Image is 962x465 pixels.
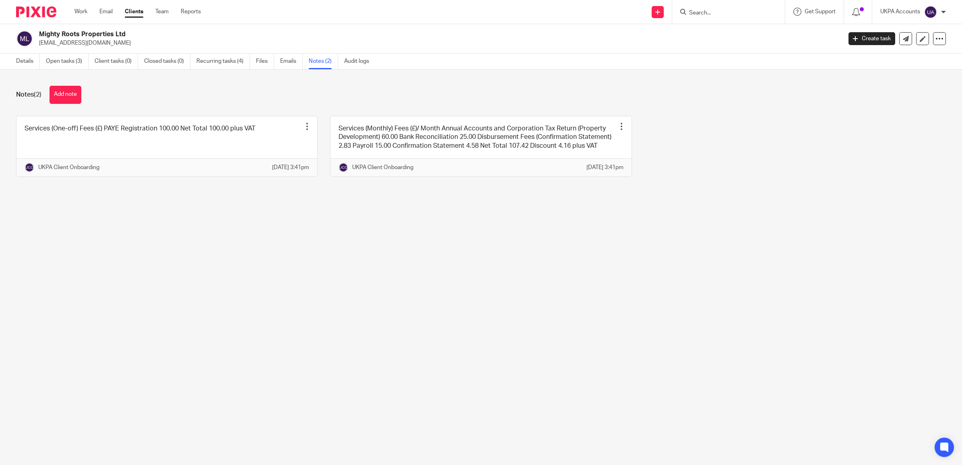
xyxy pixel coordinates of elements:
p: [DATE] 3:41pm [586,163,623,172]
img: svg%3E [339,163,348,172]
a: Details [16,54,40,69]
input: Search [688,10,761,17]
img: Pixie [16,6,56,17]
span: (2) [34,91,41,98]
a: Reports [181,8,201,16]
a: Notes (2) [309,54,338,69]
p: UKPA Accounts [880,8,920,16]
img: svg%3E [16,30,33,47]
a: Create task [848,32,895,45]
span: Get Support [805,9,836,14]
p: [DATE] 3:41pm [272,163,309,172]
p: UKPA Client Onboarding [352,163,413,172]
a: Email [99,8,113,16]
h2: Mighty Roots Properties Ltd [39,30,677,39]
a: Work [74,8,87,16]
a: Recurring tasks (4) [196,54,250,69]
img: svg%3E [25,163,34,172]
a: Emails [280,54,303,69]
a: Closed tasks (0) [144,54,190,69]
a: Files [256,54,274,69]
img: svg%3E [924,6,937,19]
button: Add note [50,86,81,104]
a: Client tasks (0) [95,54,138,69]
p: [EMAIL_ADDRESS][DOMAIN_NAME] [39,39,836,47]
p: UKPA Client Onboarding [38,163,99,172]
a: Team [155,8,169,16]
a: Audit logs [344,54,375,69]
h1: Notes [16,91,41,99]
a: Clients [125,8,143,16]
a: Open tasks (3) [46,54,89,69]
